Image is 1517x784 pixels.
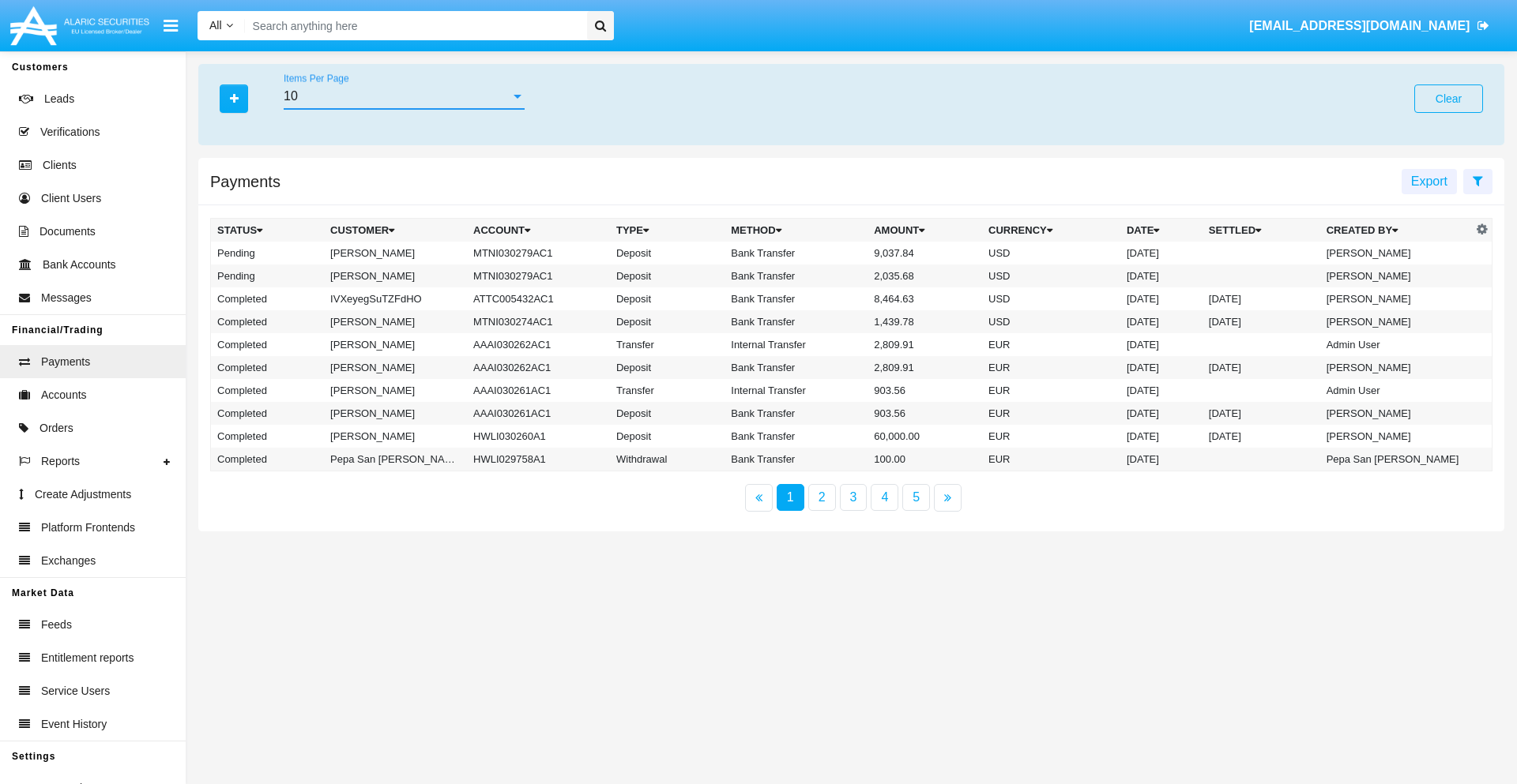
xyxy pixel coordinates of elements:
td: MTNI030279AC1 [467,264,610,287]
td: 100.00 [868,448,982,471]
td: 60,000.00 [868,425,982,448]
td: HWLI029758A1 [467,448,610,471]
td: Internal Transfer [725,379,868,402]
td: Completed [211,425,325,448]
td: IVXeyegSuTZFdHO [324,287,467,310]
td: [PERSON_NAME] [1320,425,1473,448]
td: 8,464.63 [868,287,982,310]
td: Transfer [610,379,725,402]
td: AAAI030261AC1 [467,379,610,402]
td: [DATE] [1203,310,1320,333]
td: [PERSON_NAME] [1320,402,1473,425]
th: Type [610,219,725,242]
span: Bank Accounts [43,257,116,273]
td: Deposit [610,425,725,448]
td: [PERSON_NAME] [324,333,467,356]
td: [DATE] [1120,448,1203,471]
td: AAAI030262AC1 [467,356,610,379]
td: USD [982,264,1120,287]
td: Deposit [610,242,725,264]
td: [DATE] [1120,356,1203,379]
td: Transfer [610,333,725,356]
td: [PERSON_NAME] [324,356,467,379]
td: MTNI030279AC1 [467,242,610,264]
span: Feeds [41,617,72,633]
td: Deposit [610,310,725,333]
td: [PERSON_NAME] [1320,287,1473,310]
td: [DATE] [1120,264,1203,287]
td: Admin User [1320,379,1473,402]
img: Logo image [8,2,152,49]
td: Completed [211,402,325,425]
span: Verifications [40,124,100,141]
td: Completed [211,448,325,471]
span: Orders [40,420,73,437]
td: Bank Transfer [725,402,868,425]
a: All [198,17,245,34]
td: EUR [982,379,1120,402]
td: [PERSON_NAME] [324,264,467,287]
th: Settled [1203,219,1320,242]
td: [DATE] [1120,379,1203,402]
a: 1 [777,484,804,511]
span: Documents [40,223,96,240]
span: Accounts [41,387,87,403]
a: 5 [902,484,930,511]
a: [EMAIL_ADDRESS][DOMAIN_NAME] [1242,4,1497,48]
td: Completed [211,333,325,356]
td: [PERSON_NAME] [324,402,467,425]
span: Create Adjustments [35,486,131,503]
td: Pepa San [PERSON_NAME] [324,448,467,471]
span: Platform Frontends [41,520,135,536]
td: Completed [211,310,325,333]
span: Leads [44,91,74,107]
span: All [209,19,222,32]
td: [PERSON_NAME] [1320,310,1473,333]
td: MTNI030274AC1 [467,310,610,333]
td: Pepa San [PERSON_NAME] [1320,448,1473,471]
td: HWLI030260A1 [467,425,610,448]
th: Account [467,219,610,242]
td: Deposit [610,402,725,425]
td: Bank Transfer [725,287,868,310]
span: [EMAIL_ADDRESS][DOMAIN_NAME] [1249,19,1470,32]
td: 2,035.68 [868,264,982,287]
td: Bank Transfer [725,356,868,379]
a: 4 [871,484,898,511]
td: 9,037.84 [868,242,982,264]
td: USD [982,287,1120,310]
td: [DATE] [1120,333,1203,356]
td: [DATE] [1120,425,1203,448]
td: USD [982,242,1120,264]
button: Clear [1414,84,1483,113]
a: 2 [808,484,836,511]
th: Date [1120,219,1203,242]
td: [DATE] [1120,402,1203,425]
td: Completed [211,287,325,310]
td: EUR [982,333,1120,356]
span: Service Users [41,683,110,700]
td: [DATE] [1203,425,1320,448]
span: Messages [41,290,92,306]
input: Search [245,11,582,40]
td: [PERSON_NAME] [324,310,467,333]
td: USD [982,310,1120,333]
span: Payments [41,354,90,370]
td: 903.56 [868,402,982,425]
span: Exchanges [41,553,96,569]
td: AAAI030261AC1 [467,402,610,425]
span: Entitlement reports [41,650,134,666]
span: Clients [43,157,77,174]
td: AAAI030262AC1 [467,333,610,356]
nav: paginator [198,484,1504,512]
th: Currency [982,219,1120,242]
span: Client Users [41,190,101,207]
a: 3 [840,484,868,511]
td: Pending [211,264,325,287]
td: Deposit [610,264,725,287]
td: EUR [982,402,1120,425]
th: Created By [1320,219,1473,242]
td: Bank Transfer [725,425,868,448]
td: Deposit [610,287,725,310]
td: 903.56 [868,379,982,402]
